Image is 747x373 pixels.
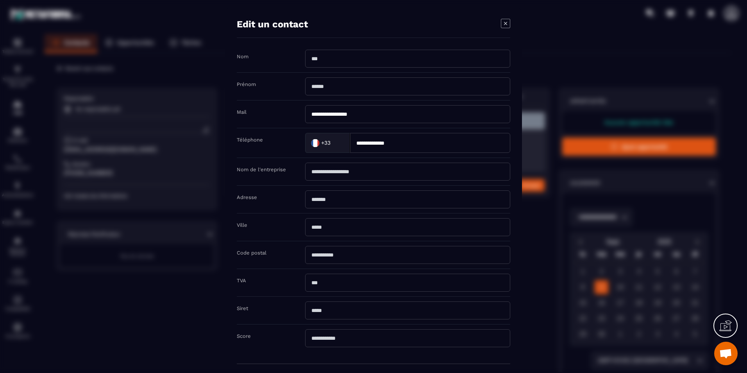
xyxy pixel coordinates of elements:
[237,305,248,311] label: Siret
[237,19,308,30] h4: Edit un contact
[332,137,342,149] input: Search for option
[714,342,738,365] div: Ouvrir le chat
[237,109,247,115] label: Mail
[305,133,350,153] div: Search for option
[307,135,323,151] img: Country Flag
[237,222,247,228] label: Ville
[237,194,257,200] label: Adresse
[237,250,266,256] label: Code postal
[237,333,251,339] label: Score
[237,278,246,283] label: TVA
[237,167,286,172] label: Nom de l'entreprise
[237,54,248,59] label: Nom
[237,81,256,87] label: Prénom
[321,139,331,147] span: +33
[237,137,263,143] label: Téléphone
